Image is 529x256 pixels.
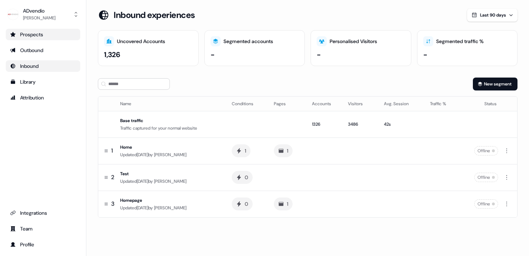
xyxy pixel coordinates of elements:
[111,147,113,155] span: 1
[480,12,506,18] span: Last 90 days
[424,97,460,111] th: Traffic %
[10,94,76,101] div: Attribution
[10,241,76,248] div: Profile
[120,170,220,177] div: Test
[120,197,220,204] div: Homepage
[10,62,76,70] div: Inbound
[154,152,186,158] span: [PERSON_NAME]
[117,97,226,111] th: Name
[111,200,114,208] span: 3
[6,207,80,219] a: Go to integrations
[226,97,268,111] th: Conditions
[120,178,220,185] div: Updated [DATE] by
[120,117,220,124] div: Base traffic
[23,7,55,14] div: ADvendio
[287,200,288,208] div: 1
[474,173,498,182] div: Offline
[436,38,484,45] div: Segmented traffic %
[6,92,80,103] a: Go to attribution
[10,47,76,54] div: Outbound
[154,205,186,211] span: [PERSON_NAME]
[211,49,215,60] div: -
[232,144,250,157] button: 1
[384,121,419,128] div: 42s
[245,200,248,208] div: 0
[306,97,342,111] th: Accounts
[6,223,80,234] a: Go to team
[120,151,220,158] div: Updated [DATE] by
[467,9,517,22] button: Last 90 days
[120,204,220,211] div: Updated [DATE] by
[465,100,497,107] div: Status
[274,144,293,157] button: 1
[111,173,114,181] span: 2
[268,97,307,111] th: Pages
[6,29,80,40] a: Go to prospects
[114,10,195,20] h3: Inbound experiences
[154,178,186,184] span: [PERSON_NAME]
[245,147,246,154] div: 1
[245,174,248,181] div: 0
[10,31,76,38] div: Prospects
[287,147,288,154] div: 1
[120,144,220,151] div: Home
[6,76,80,88] a: Go to templates
[473,78,517,90] button: New segment
[6,45,80,56] a: Go to outbound experience
[274,197,293,210] button: 1
[223,38,273,45] div: Segmented accounts
[6,6,80,23] button: ADvendio[PERSON_NAME]
[10,225,76,232] div: Team
[6,239,80,250] a: Go to profile
[23,14,55,22] div: [PERSON_NAME]
[6,60,80,72] a: Go to Inbound
[378,97,424,111] th: Avg. Session
[330,38,377,45] div: Personalised Visitors
[117,38,165,45] div: Uncovered Accounts
[342,97,378,111] th: Visitors
[10,209,76,217] div: Integrations
[317,49,321,60] div: -
[120,125,220,132] div: Traffic captured for your normal website
[423,49,428,60] div: -
[10,78,76,85] div: Library
[474,146,498,155] div: Offline
[104,49,120,60] div: 1,326
[312,121,336,128] div: 1326
[348,121,372,128] div: 3486
[474,199,498,209] div: Offline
